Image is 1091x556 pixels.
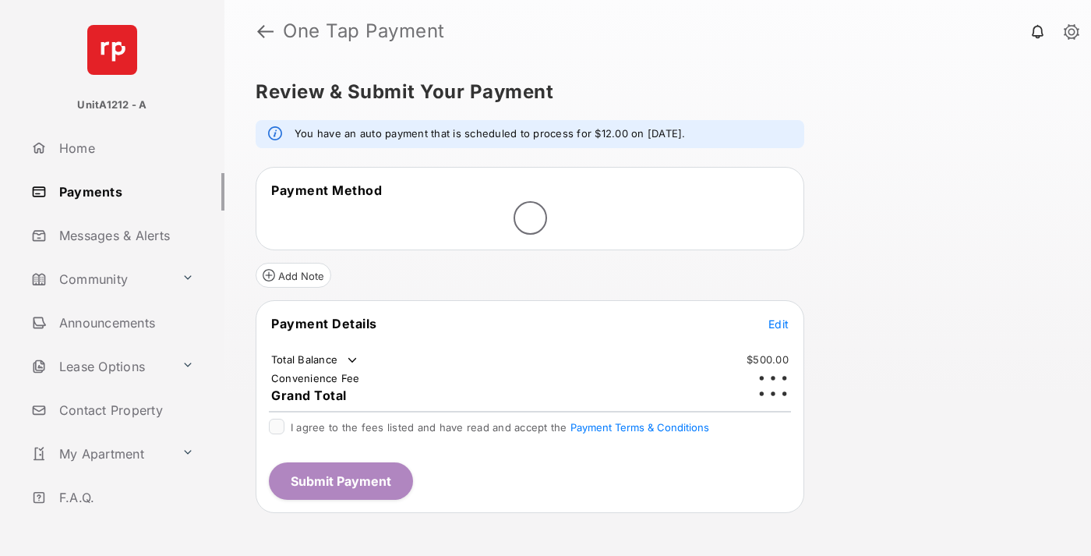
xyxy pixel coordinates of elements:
a: Announcements [25,304,224,342]
td: Convenience Fee [270,371,361,385]
span: Payment Details [271,316,377,331]
a: My Apartment [25,435,175,473]
button: Add Note [256,263,331,288]
button: Submit Payment [269,462,413,500]
a: Payments [25,173,224,211]
a: Community [25,260,175,298]
button: I agree to the fees listed and have read and accept the [570,421,709,434]
a: Home [25,129,224,167]
span: Payment Method [271,182,382,198]
span: Grand Total [271,388,347,403]
strong: One Tap Payment [283,22,445,41]
span: I agree to the fees listed and have read and accept the [291,421,709,434]
h5: Review & Submit Your Payment [256,83,1047,101]
em: You have an auto payment that is scheduled to process for $12.00 on [DATE]. [295,126,686,142]
td: Total Balance [270,352,360,368]
a: Messages & Alerts [25,217,224,254]
img: svg+xml;base64,PHN2ZyB4bWxucz0iaHR0cDovL3d3dy53My5vcmcvMjAwMC9zdmciIHdpZHRoPSI2NCIgaGVpZ2h0PSI2NC... [87,25,137,75]
a: Contact Property [25,391,224,429]
button: Edit [768,316,789,331]
a: Lease Options [25,348,175,385]
a: F.A.Q. [25,479,224,516]
p: UnitA1212 - A [77,97,147,113]
span: Edit [768,317,789,331]
td: $500.00 [746,352,789,367]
